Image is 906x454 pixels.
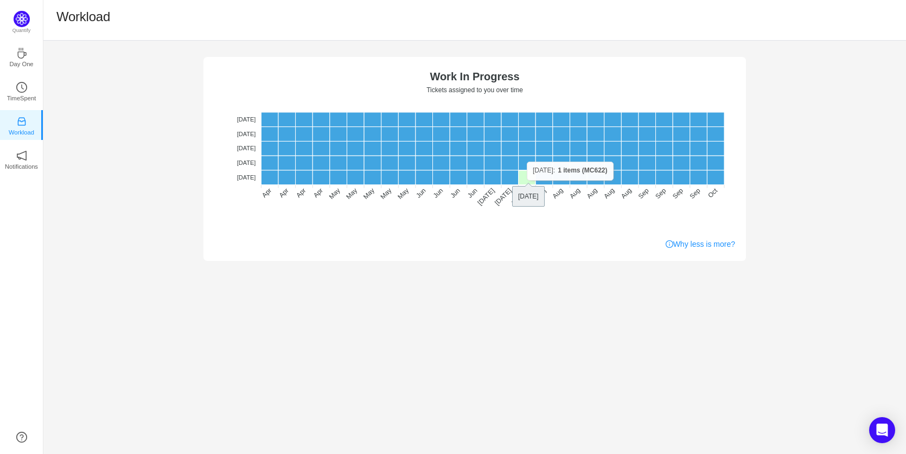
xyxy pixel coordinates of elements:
img: Quantify [14,11,30,27]
text: Tickets assigned to you over time [426,86,523,94]
a: icon: coffeeDay One [16,51,27,62]
tspan: Sep [637,187,650,200]
p: Notifications [5,162,38,171]
tspan: Aug [551,187,565,200]
tspan: [DATE] [237,116,256,123]
tspan: May [328,187,342,201]
tspan: Oct [706,187,719,200]
tspan: Apr [312,187,324,199]
tspan: Sep [688,187,702,200]
tspan: May [344,187,359,201]
p: Day One [9,59,33,69]
i: icon: info-circle [666,240,673,248]
tspan: May [396,187,410,201]
tspan: [DATE] [237,131,256,137]
tspan: May [379,187,393,201]
a: icon: question-circle [16,432,27,443]
i: icon: notification [16,150,27,161]
tspan: Jun [432,187,445,200]
tspan: Aug [620,187,633,200]
p: Workload [9,127,34,137]
tspan: Apr [278,187,290,199]
tspan: [DATE] [527,187,547,207]
a: Why less is more? [666,239,735,250]
tspan: Jun [466,187,479,200]
tspan: Aug [568,187,582,200]
tspan: May [362,187,376,201]
i: icon: clock-circle [16,82,27,93]
tspan: Jun [449,187,462,200]
tspan: [DATE] [511,187,531,207]
h1: Workload [56,9,110,25]
tspan: Jun [414,187,428,200]
a: icon: clock-circleTimeSpent [16,85,27,96]
tspan: Sep [654,187,667,200]
tspan: [DATE] [493,187,513,207]
tspan: Aug [585,187,599,200]
tspan: [DATE] [237,174,256,181]
i: icon: inbox [16,116,27,127]
p: Quantify [12,27,31,35]
tspan: Sep [671,187,685,200]
a: icon: inboxWorkload [16,119,27,130]
tspan: Aug [602,187,616,200]
div: Open Intercom Messenger [869,417,895,443]
p: TimeSpent [7,93,36,103]
a: icon: notificationNotifications [16,154,27,164]
tspan: Apr [295,187,307,199]
i: icon: coffee [16,48,27,59]
tspan: Apr [260,187,273,199]
tspan: [DATE] [476,187,496,207]
tspan: [DATE] [237,159,256,166]
tspan: [DATE] [237,145,256,151]
text: Work In Progress [430,71,519,82]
